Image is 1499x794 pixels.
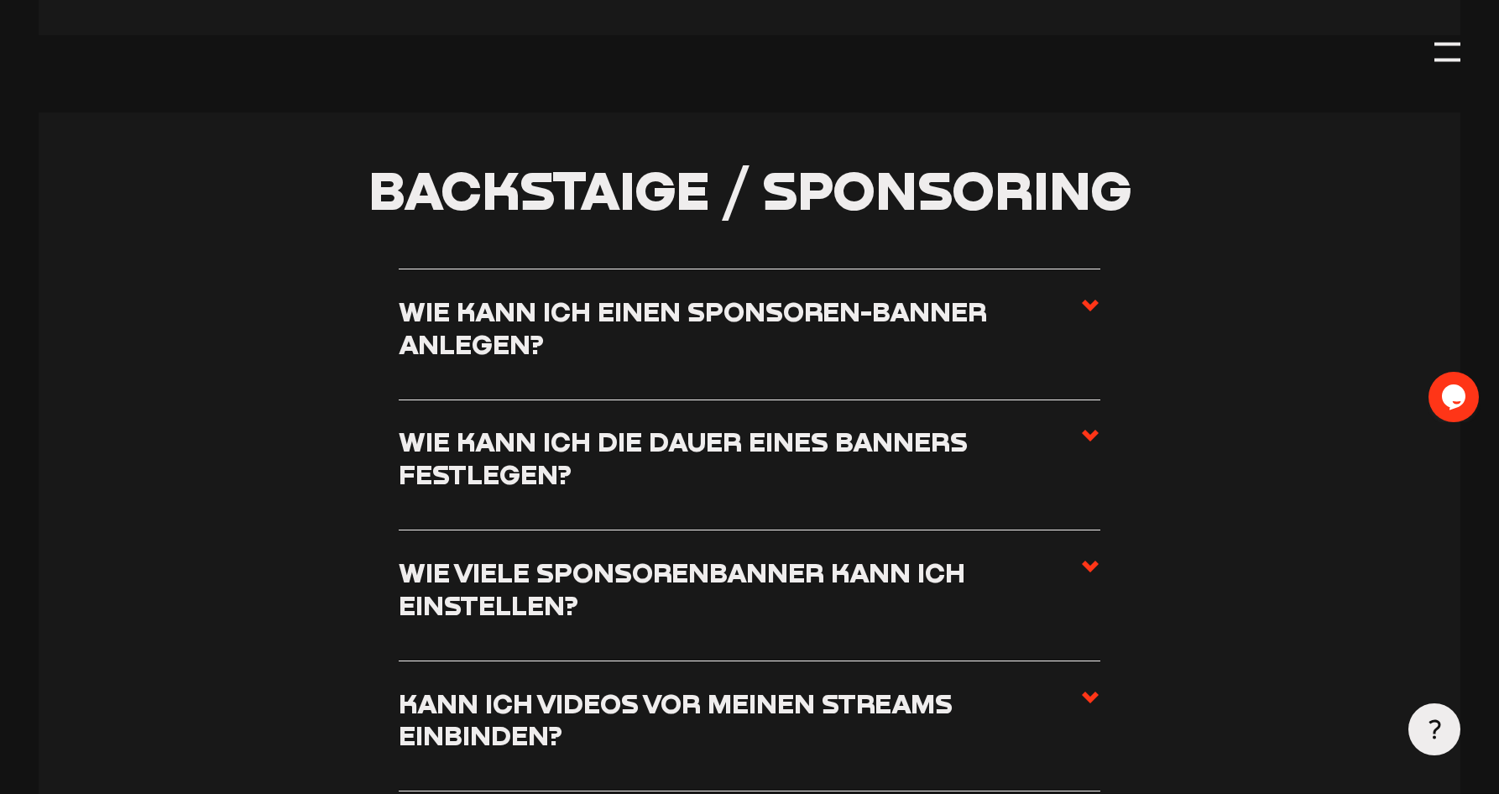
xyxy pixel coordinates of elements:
[399,687,1079,752] h3: Kann ich Videos vor meinen Streams einbinden?
[1428,372,1482,422] iframe: chat widget
[399,426,1079,490] h3: Wie kann ich die Dauer eines Banners festlegen?
[368,158,1131,222] span: Backstaige / Sponsoring
[399,556,1079,621] h3: Wie viele Sponsorenbanner kann ich einstellen?
[399,295,1079,360] h3: Wie kann ich einen Sponsoren-Banner anlegen?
